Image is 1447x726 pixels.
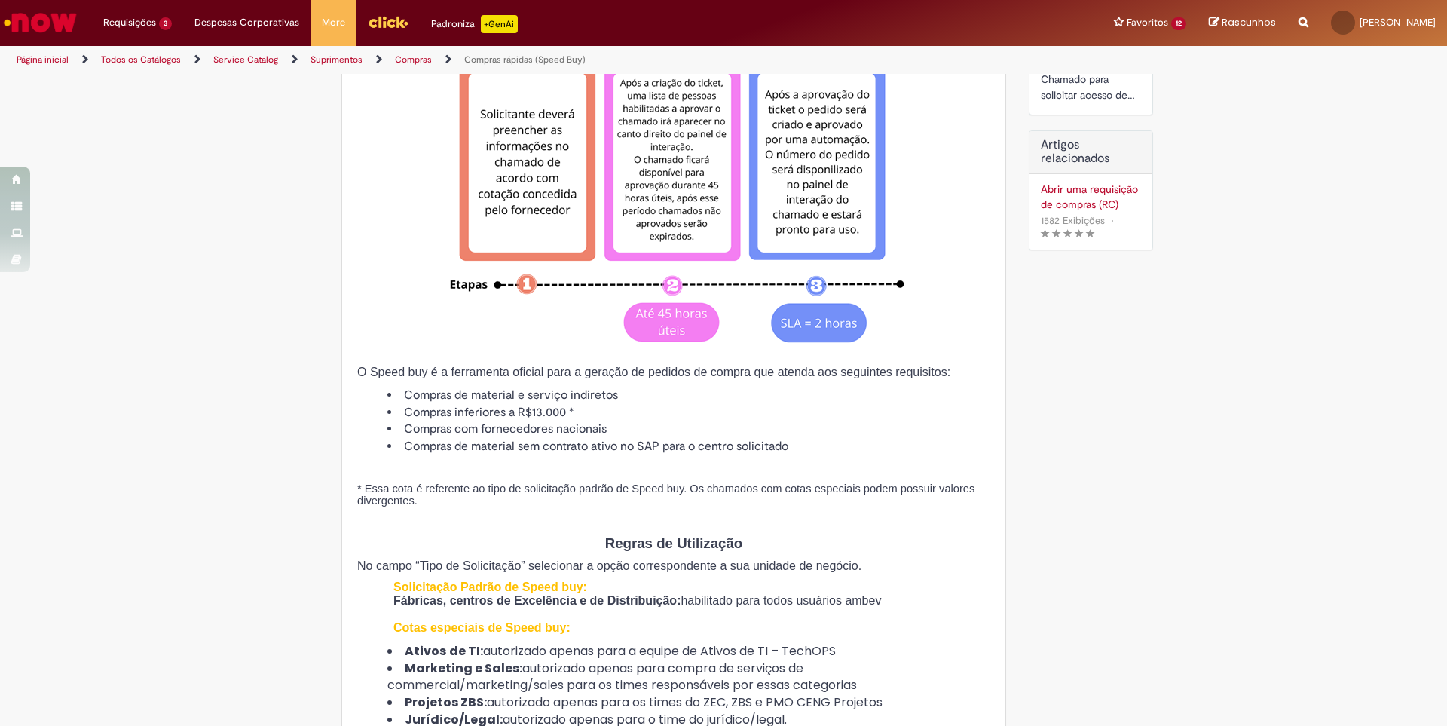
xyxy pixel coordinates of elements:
[194,15,299,30] span: Despesas Corporativas
[1209,16,1276,30] a: Rascunhos
[387,387,990,404] li: Compras de material e serviço indiretos
[357,482,974,507] span: * Essa cota é referente ao tipo de solicitação padrão de Speed buy. Os chamados com cotas especia...
[103,15,156,30] span: Requisições
[101,54,181,66] a: Todos os Catálogos
[387,421,990,438] li: Compras com fornecedores nacionais
[159,17,172,30] span: 3
[368,11,408,33] img: click_logo_yellow_360x200.png
[1171,17,1186,30] span: 12
[395,54,432,66] a: Compras
[1360,16,1436,29] span: [PERSON_NAME]
[213,54,278,66] a: Service Catalog
[1222,15,1276,29] span: Rascunhos
[393,580,587,593] span: Solicitação Padrão de Speed buy:
[405,642,446,660] strong: Ativos
[405,660,522,677] strong: Marketing e Sales:
[1041,139,1141,165] h3: Artigos relacionados
[387,438,990,455] li: Compras de material sem contrato ativo no SAP para o centro solicitado
[405,694,487,711] strong: Projetos ZBS:
[1108,210,1117,231] span: •
[17,54,69,66] a: Página inicial
[431,15,518,33] div: Padroniza
[2,8,79,38] img: ServiceNow
[357,559,861,572] span: No campo “Tipo de Solicitação” selecionar a opção correspondente a sua unidade de negócio.
[605,535,742,551] span: Regras de Utilização
[387,404,990,421] li: Compras inferiores a R$13.000 *
[481,15,518,33] p: +GenAi
[393,621,571,634] span: Cotas especiais de Speed buy:
[11,46,953,74] ul: Trilhas de página
[449,642,483,660] strong: de TI:
[487,694,883,711] span: autorizado apenas para os times do ZEC, ZBS e PMO CENG Projetos
[1041,182,1141,212] a: Abrir uma requisição de compras (RC)
[322,15,345,30] span: More
[1041,214,1105,227] span: 1582 Exibições
[446,642,836,660] span: autorizado apenas para a equipe de Ativos de TI – TechOPS
[1127,15,1168,30] span: Favoritos
[311,54,363,66] a: Suprimentos
[393,594,681,607] span: Fábricas, centros de Excelência e de Distribuição:
[1041,72,1141,103] div: Chamado para solicitar acesso de aprovador ao ticket de Speed buy
[464,54,586,66] a: Compras rápidas (Speed Buy)
[681,594,881,607] span: habilitado para todos usuários ambev
[387,660,857,694] span: autorizado apenas para compra de serviços de commercial/marketing/sales para os times responsávei...
[357,366,950,378] span: O Speed buy é a ferramenta oficial para a geração de pedidos de compra que atenda aos seguintes r...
